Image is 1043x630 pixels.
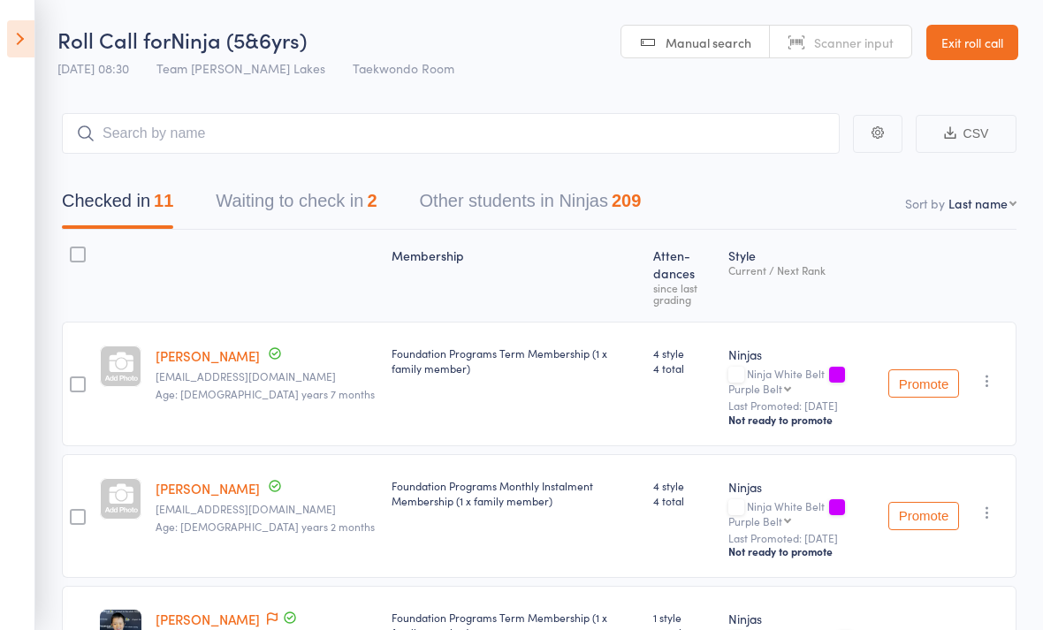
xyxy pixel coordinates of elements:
[948,194,1008,212] div: Last name
[905,194,945,212] label: Sort by
[156,479,260,497] a: [PERSON_NAME]
[420,182,642,229] button: Other students in Ninjas209
[728,515,782,527] div: Purple Belt
[57,25,171,54] span: Roll Call for
[392,345,639,376] div: Foundation Programs Term Membership (1 x family member)
[156,519,375,534] span: Age: [DEMOGRAPHIC_DATA] years 2 months
[62,113,840,154] input: Search by name
[171,25,307,54] span: Ninja (5&6yrs)
[666,34,751,51] span: Manual search
[888,502,959,530] button: Promote
[728,383,782,394] div: Purple Belt
[728,264,874,276] div: Current / Next Rank
[156,503,377,515] small: jessicakeryk@gmail.com
[367,191,377,210] div: 2
[612,191,641,210] div: 209
[646,238,721,314] div: Atten­dances
[814,34,894,51] span: Scanner input
[721,238,881,314] div: Style
[156,59,325,77] span: Team [PERSON_NAME] Lakes
[728,345,874,363] div: Ninjas
[156,610,260,628] a: [PERSON_NAME]
[653,282,714,305] div: since last grading
[156,370,377,383] small: angelasec@gmail.com
[653,610,714,625] span: 1 style
[728,610,874,627] div: Ninjas
[57,59,129,77] span: [DATE] 08:30
[728,544,874,558] div: Not ready to promote
[154,191,173,210] div: 11
[728,532,874,544] small: Last Promoted: [DATE]
[653,361,714,376] span: 4 total
[156,346,260,365] a: [PERSON_NAME]
[653,493,714,508] span: 4 total
[653,345,714,361] span: 4 style
[888,369,959,398] button: Promote
[728,413,874,427] div: Not ready to promote
[353,59,454,77] span: Taekwondo Room
[728,478,874,496] div: Ninjas
[728,500,874,527] div: Ninja White Belt
[216,182,377,229] button: Waiting to check in2
[156,386,375,401] span: Age: [DEMOGRAPHIC_DATA] years 7 months
[728,399,874,412] small: Last Promoted: [DATE]
[384,238,646,314] div: Membership
[728,368,874,394] div: Ninja White Belt
[653,478,714,493] span: 4 style
[916,115,1016,153] button: CSV
[392,478,639,508] div: Foundation Programs Monthly Instalment Membership (1 x family member)
[926,25,1018,60] a: Exit roll call
[62,182,173,229] button: Checked in11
